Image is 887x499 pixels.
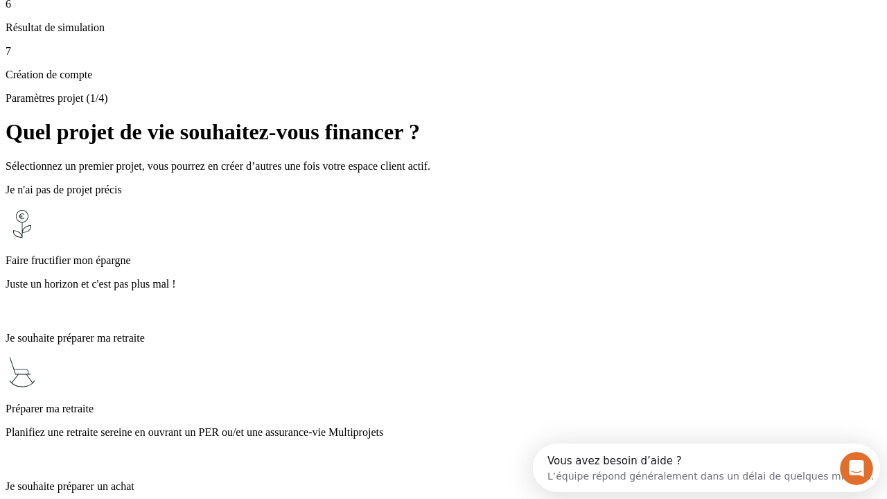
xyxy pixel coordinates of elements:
[6,278,881,290] p: Juste un horizon et c'est pas plus mal !
[6,184,881,196] p: Je n'ai pas de projet précis
[6,21,881,34] p: Résultat de simulation
[6,332,881,344] p: Je souhaite préparer ma retraite
[6,160,430,172] span: Sélectionnez un premier projet, vous pourrez en créer d’autres une fois votre espace client actif.
[6,403,881,415] p: Préparer ma retraite
[6,92,881,105] p: Paramètres projet (1/4)
[533,444,880,492] iframe: Intercom live chat discovery launcher
[6,69,881,81] p: Création de compte
[840,452,873,485] iframe: Intercom live chat
[6,480,881,493] p: Je souhaite préparer un achat
[15,12,341,23] div: Vous avez besoin d’aide ?
[6,6,382,44] div: Ouvrir le Messenger Intercom
[6,254,881,267] p: Faire fructifier mon épargne
[6,426,881,439] p: Planifiez une retraite sereine en ouvrant un PER ou/et une assurance-vie Multiprojets
[6,119,881,145] h1: Quel projet de vie souhaitez-vous financer ?
[6,45,881,58] p: 7
[15,23,341,37] div: L’équipe répond généralement dans un délai de quelques minutes.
